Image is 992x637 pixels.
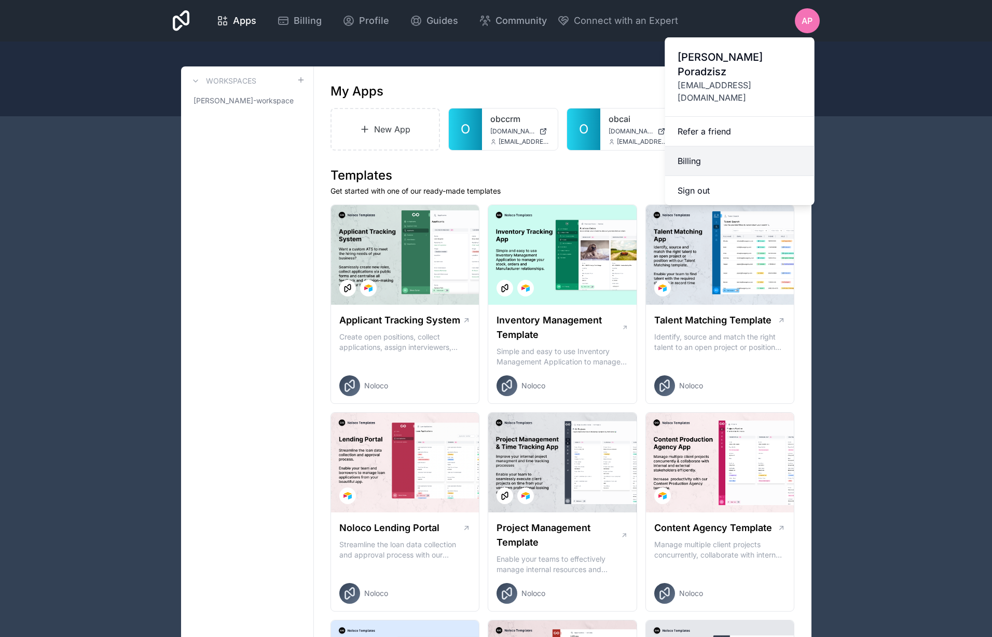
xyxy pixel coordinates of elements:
img: Airtable Logo [658,492,667,500]
a: New App [330,108,440,151]
h1: Templates [330,167,795,184]
span: [PERSON_NAME] Poradzisz [678,50,802,79]
span: Apps [233,13,256,28]
h1: Noloco Lending Portal [339,521,439,535]
p: Simple and easy to use Inventory Management Application to manage your stock, orders and Manufact... [497,346,628,367]
h1: Content Agency Template [654,521,772,535]
span: [EMAIL_ADDRESS][DOMAIN_NAME] [617,138,668,146]
span: Noloco [679,588,703,599]
h1: Talent Matching Template [654,313,771,328]
a: [DOMAIN_NAME] [609,127,668,135]
span: Noloco [364,588,388,599]
p: Manage multiple client projects concurrently, collaborate with internal and external stakeholders... [654,539,786,560]
span: Guides [426,13,458,28]
span: [PERSON_NAME]-workspace [194,96,294,106]
h3: Workspaces [206,76,256,86]
img: Airtable Logo [521,284,530,292]
p: Streamline the loan data collection and approval process with our Lending Portal template. [339,539,471,560]
p: Create open positions, collect applications, assign interviewers, centralise candidate feedback a... [339,332,471,353]
img: Airtable Logo [364,284,373,292]
h1: Inventory Management Template [497,313,621,342]
img: Airtable Logo [658,284,667,292]
img: Airtable Logo [521,492,530,500]
a: Billing [269,9,330,32]
span: AP [802,15,812,27]
p: Get started with one of our ready-made templates [330,186,795,196]
a: [DOMAIN_NAME] [490,127,549,135]
a: O [567,109,600,150]
span: O [461,121,470,138]
a: obccrm [490,113,549,125]
a: Profile [334,9,397,32]
span: Community [495,13,547,28]
span: Noloco [364,381,388,391]
a: Refer a friend [665,117,815,146]
a: Guides [402,9,466,32]
span: [EMAIL_ADDRESS][DOMAIN_NAME] [678,79,802,104]
a: obcai [609,113,668,125]
span: Noloco [521,381,545,391]
span: Billing [294,13,322,28]
span: Profile [359,13,389,28]
span: Connect with an Expert [574,13,678,28]
a: Billing [665,146,815,176]
span: [DOMAIN_NAME] [609,127,653,135]
h1: Applicant Tracking System [339,313,460,328]
button: Connect with an Expert [557,13,678,28]
span: Noloco [679,381,703,391]
span: Noloco [521,588,545,599]
img: Airtable Logo [343,492,352,500]
a: Workspaces [189,75,256,87]
span: [DOMAIN_NAME] [490,127,535,135]
a: Apps [208,9,265,32]
p: Identify, source and match the right talent to an open project or position with our Talent Matchi... [654,332,786,353]
a: [PERSON_NAME]-workspace [189,91,305,110]
h1: Project Management Template [497,521,621,550]
a: O [449,109,482,150]
span: O [579,121,588,138]
h1: My Apps [330,83,383,100]
span: [EMAIL_ADDRESS][DOMAIN_NAME] [499,138,549,146]
iframe: Intercom live chat [957,602,982,627]
p: Enable your teams to effectively manage internal resources and execute client projects on time. [497,554,628,575]
button: Sign out [665,176,815,205]
a: Community [471,9,555,32]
